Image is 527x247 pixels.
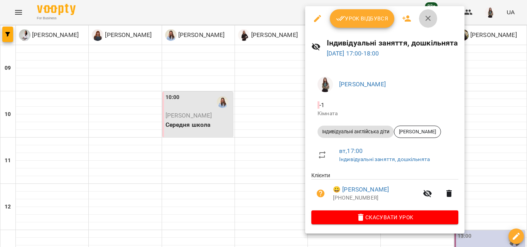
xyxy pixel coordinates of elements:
[333,185,389,194] a: 😀 [PERSON_NAME]
[318,213,452,222] span: Скасувати Урок
[333,194,418,202] p: [PHONE_NUMBER]
[311,210,458,224] button: Скасувати Урок
[327,50,379,57] a: [DATE] 17:00-18:00
[339,81,386,88] a: [PERSON_NAME]
[311,184,330,203] button: Візит ще не сплачено. Додати оплату?
[318,128,394,135] span: Індивідуальні англійська діти
[318,101,326,109] span: - 1
[394,126,441,138] div: [PERSON_NAME]
[336,14,388,23] span: Урок відбувся
[311,171,458,210] ul: Клієнти
[339,147,363,155] a: вт , 17:00
[394,128,441,135] span: [PERSON_NAME]
[327,37,458,49] h6: Індивідуальні заняття, дошкільнята
[318,110,452,118] p: Кімната
[330,9,395,28] button: Урок відбувся
[339,156,430,162] a: Індивідуальні заняття, дошкільнята
[318,77,333,92] img: 6aba04e32ee3c657c737aeeda4e83600.jpg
